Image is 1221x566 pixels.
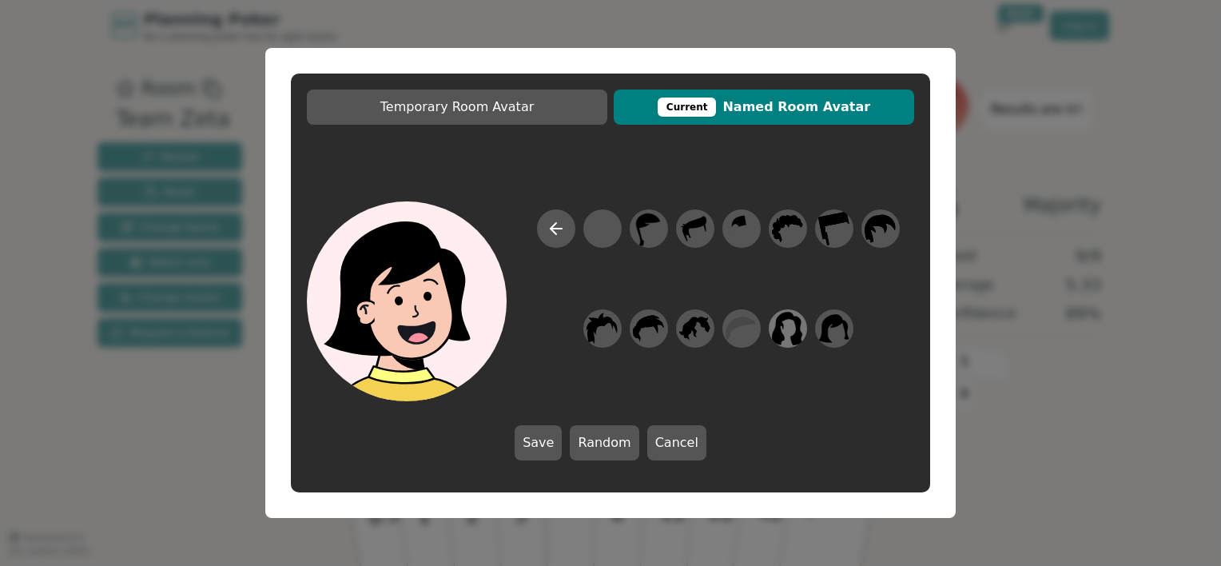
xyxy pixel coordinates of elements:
[614,90,914,125] button: CurrentNamed Room Avatar
[570,425,638,460] button: Random
[307,90,607,125] button: Temporary Room Avatar
[647,425,706,460] button: Cancel
[658,98,717,117] div: This avatar will be displayed in dedicated rooms
[315,98,599,117] span: Temporary Room Avatar
[515,425,562,460] button: Save
[622,98,906,117] span: Named Room Avatar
